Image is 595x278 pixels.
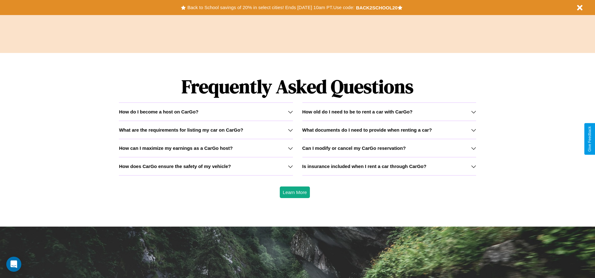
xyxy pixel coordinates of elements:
[356,5,398,10] b: BACK2SCHOOL20
[587,126,592,152] div: Give Feedback
[302,109,413,114] h3: How old do I need to be to rent a car with CarGo?
[119,127,243,133] h3: What are the requirements for listing my car on CarGo?
[280,186,310,198] button: Learn More
[302,127,432,133] h3: What documents do I need to provide when renting a car?
[119,145,233,151] h3: How can I maximize my earnings as a CarGo host?
[119,164,231,169] h3: How does CarGo ensure the safety of my vehicle?
[302,145,406,151] h3: Can I modify or cancel my CarGo reservation?
[186,3,356,12] button: Back to School savings of 20% in select cities! Ends [DATE] 10am PT.Use code:
[6,257,21,272] div: Open Intercom Messenger
[302,164,427,169] h3: Is insurance included when I rent a car through CarGo?
[119,109,198,114] h3: How do I become a host on CarGo?
[119,71,476,102] h1: Frequently Asked Questions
